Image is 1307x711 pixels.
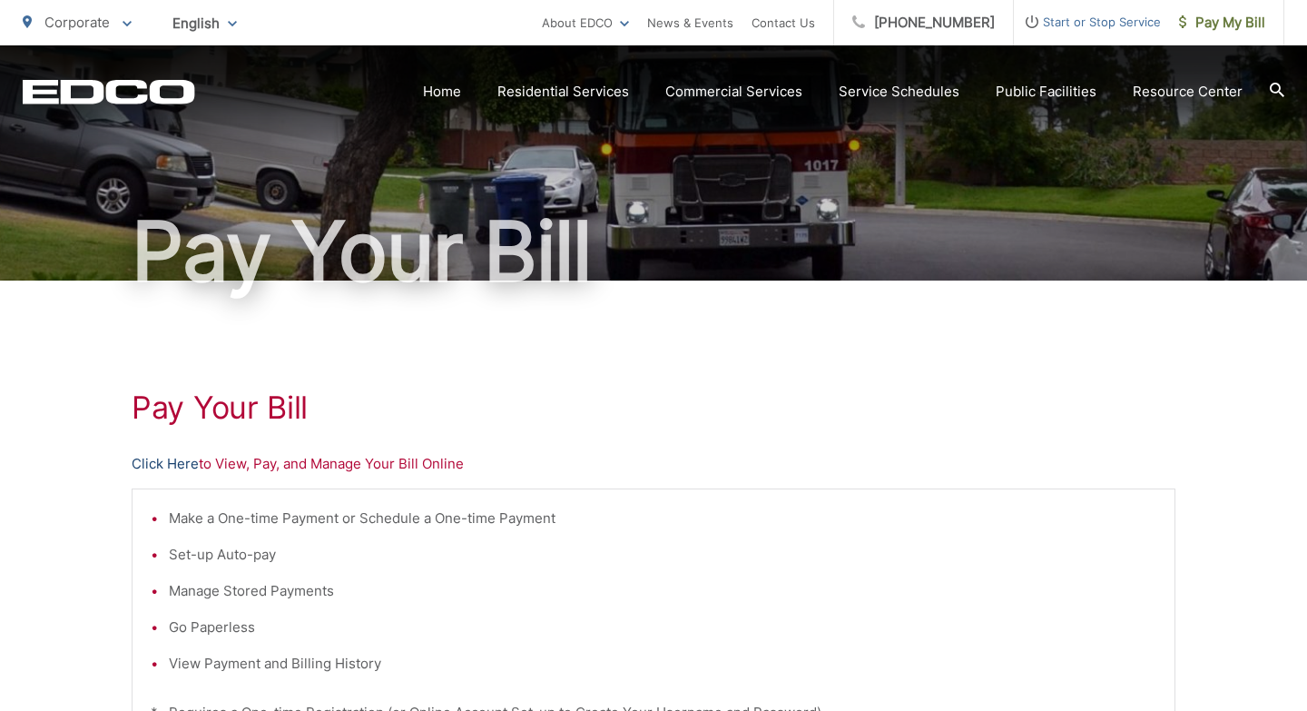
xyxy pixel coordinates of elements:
[169,508,1156,529] li: Make a One-time Payment or Schedule a One-time Payment
[159,7,251,39] span: English
[44,14,110,31] span: Corporate
[132,390,1175,426] h1: Pay Your Bill
[423,81,461,103] a: Home
[1133,81,1243,103] a: Resource Center
[23,206,1284,297] h1: Pay Your Bill
[542,12,629,34] a: About EDCO
[169,617,1156,638] li: Go Paperless
[839,81,959,103] a: Service Schedules
[132,453,199,475] a: Click Here
[169,653,1156,675] li: View Payment and Billing History
[497,81,629,103] a: Residential Services
[169,580,1156,602] li: Manage Stored Payments
[665,81,802,103] a: Commercial Services
[23,79,195,104] a: EDCD logo. Return to the homepage.
[169,544,1156,566] li: Set-up Auto-pay
[752,12,815,34] a: Contact Us
[132,453,1175,475] p: to View, Pay, and Manage Your Bill Online
[647,12,733,34] a: News & Events
[1179,12,1265,34] span: Pay My Bill
[996,81,1096,103] a: Public Facilities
